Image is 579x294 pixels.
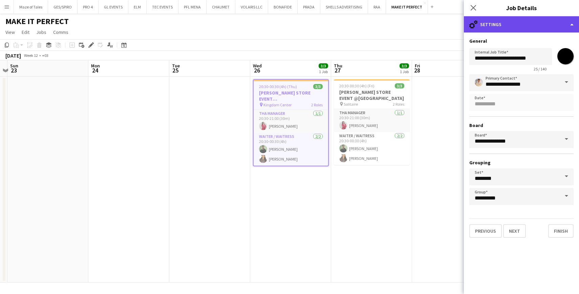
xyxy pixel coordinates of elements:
h1: MAKE IT PERFECT [5,16,69,26]
span: 25 / 140 [528,66,552,71]
span: Comms [53,29,68,35]
span: 20:30-00:30 (4h) (Thu) [259,84,297,89]
span: Mon [91,63,100,69]
button: GL EVENTS [99,0,128,14]
button: Finish [548,224,574,238]
span: Solitaire [344,102,358,107]
button: PRO 4 [78,0,99,14]
div: [DATE] [5,52,21,59]
span: Fri [415,63,420,69]
span: Jobs [36,29,46,35]
span: Week 12 [22,53,39,58]
button: RAA [368,0,386,14]
span: 24 [90,66,100,74]
button: Previous [469,224,502,238]
span: 23 [9,66,18,74]
app-card-role: THA Manager1/120:30-21:00 (30m)[PERSON_NAME] [334,109,410,132]
button: BONAFIDE [268,0,298,14]
button: Maze of Tales [14,0,48,14]
h3: Job Details [464,3,579,12]
button: VOLARIS LLC [235,0,268,14]
span: 3/3 [400,63,409,68]
span: 25 [171,66,180,74]
button: MAKE IT PERFECT [386,0,428,14]
button: ELM [128,0,147,14]
button: PFL MENA [178,0,207,14]
span: 20:30-00:30 (4h) (Fri) [339,83,374,88]
app-job-card: 20:30-00:30 (4h) (Fri)3/3[PERSON_NAME] STORE EVENT @[GEOGRAPHIC_DATA] Solitaire2 RolesTHA Manager... [334,79,410,165]
a: View [3,28,18,37]
span: Thu [334,63,342,69]
span: 3/3 [395,83,404,88]
a: Jobs [34,28,49,37]
h3: [PERSON_NAME] STORE EVENT @[GEOGRAPHIC_DATA] [334,89,410,101]
span: 3/3 [319,63,328,68]
a: Comms [50,28,71,37]
div: +03 [42,53,48,58]
div: 1 Job [319,69,328,74]
span: Wed [253,63,262,69]
app-job-card: 20:30-00:30 (4h) (Thu)3/3[PERSON_NAME] STORE EVENT @[GEOGRAPHIC_DATA] Kingdom Center2 RolesTHA Ma... [253,79,329,166]
button: Next [503,224,526,238]
h3: Board [469,122,574,128]
h3: Grouping [469,160,574,166]
div: Settings [464,16,579,33]
button: SHELLS ADVERTISING [320,0,368,14]
span: 26 [252,66,262,74]
span: 3/3 [313,84,323,89]
span: Sun [10,63,18,69]
app-card-role: Waiter / Waitress2/220:30-00:30 (4h)[PERSON_NAME][PERSON_NAME] [254,133,328,166]
button: PRADA [298,0,320,14]
span: Edit [22,29,29,35]
span: 2 Roles [311,102,323,107]
h3: [PERSON_NAME] STORE EVENT @[GEOGRAPHIC_DATA] [254,90,328,102]
span: View [5,29,15,35]
button: CHAUMET [207,0,235,14]
span: Tue [172,63,180,69]
button: TEC EVENTS [147,0,178,14]
span: 27 [333,66,342,74]
app-card-role: Waiter / Waitress2/220:30-00:30 (4h)[PERSON_NAME][PERSON_NAME] [334,132,410,165]
button: GES/SPIRO [48,0,78,14]
div: 1 Job [400,69,409,74]
span: 2 Roles [393,102,404,107]
a: Edit [19,28,32,37]
h3: General [469,38,574,44]
span: Kingdom Center [263,102,292,107]
app-card-role: THA Manager1/120:30-21:00 (30m)[PERSON_NAME] [254,110,328,133]
span: 28 [414,66,420,74]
